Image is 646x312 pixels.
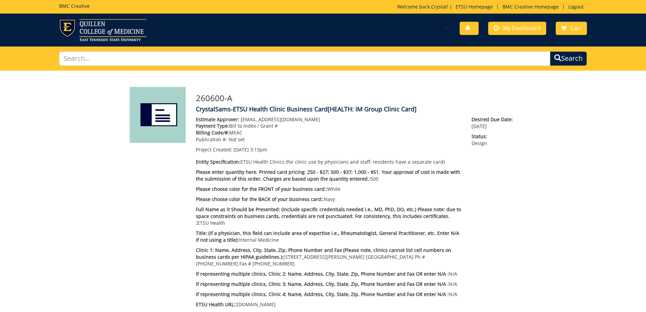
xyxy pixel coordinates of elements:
span: [DATE] 3:13pm [234,146,267,153]
button: Search [550,51,587,66]
p: [DATE] [472,116,516,130]
p: MEAC [196,129,462,136]
p: [STREET_ADDRESS][PERSON_NAME] [GEOGRAPHIC_DATA] Ph # [PHONE_NUMBER] Fax # [PHONE_NUMBER] [196,247,462,267]
p: [EMAIL_ADDRESS][DOMAIN_NAME] [196,116,462,123]
span: Not set [228,136,245,143]
img: ETSU logo [59,19,146,41]
span: ETSU Health URL:: [196,301,237,308]
img: Product featured image [130,87,186,143]
h4: CrystalSams-ETSU Health Clinic Business Card [196,106,517,113]
a: Cart [556,22,587,35]
span: Desired Due Date: [472,116,516,123]
span: Entity Specification: [196,159,240,165]
span: If representing multiple clinics, Clinic 3: Name, Address, City, State, Zip, Phone Number and Fax... [196,281,449,287]
span: Please enter quantity here. Printed card pricing: 250 - $27; 500 - $37; 1,000 - $51. Your approva... [196,169,460,182]
p: White [196,186,462,192]
span: [HEALTH: IM Group Clinic Card] [328,105,417,113]
span: Publication #: [196,136,227,143]
span: Status: [472,133,516,140]
p: N/A [196,281,462,288]
a: ETSU Homepage [452,3,496,10]
span: Estimate Approver: [196,116,239,123]
span: Payment Type: [196,123,229,129]
p: [DOMAIN_NAME] [196,301,462,308]
span: Billing Code/#: [196,129,229,136]
span: Title: (if a physician, this field can include area of expertise i.e., Rheumatologist, General Pr... [196,230,459,243]
p: Internal Medicine [196,230,462,243]
input: Search... [59,51,551,66]
span: If representing multiple clinics, Clinic 2: Name, Address, City, State, Zip, Phone Number and Fax... [196,271,449,277]
p: Design [472,133,516,147]
p: Welcome back, ! | | | [397,3,587,10]
span: Project Created: [196,146,232,153]
span: Please choose color for the FRONT of your business card:: [196,186,327,192]
span: If representing multiple clinics, Clinic 4: Name, Address, City, State, Zip, Phone Number and Fax... [196,291,449,297]
h3: 260600-A [196,94,517,103]
p: N/A [196,271,462,277]
p: Navy [196,196,462,203]
a: BMC Creative Homepage [499,3,562,10]
p: 500 [196,169,462,182]
a: Crystal [431,3,447,10]
p: ETSU Health [196,206,462,226]
span: Full Name as it Should be Presented: (include specific credentials needed i.e., MD, PhD, DO, etc.... [196,206,461,226]
p: Bill to Index / Grant # [196,123,462,129]
p: ETSU Health Clinics (for clinic use by physicians and staff; residents have a separate card) [196,159,462,165]
a: My Dashboard [488,22,546,35]
span: Please choose color for the BACK of your business card:: [196,196,324,202]
span: My Dashboard [503,24,541,32]
span: Clinic 1: Name, Address, City, State, Zip, Phone Number and Fax (Please note, clinics cannot list... [196,247,451,260]
p: N/A [196,291,462,298]
h5: BMC Creative [59,3,90,8]
a: Logout [565,3,587,10]
span: Cart [571,24,582,32]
